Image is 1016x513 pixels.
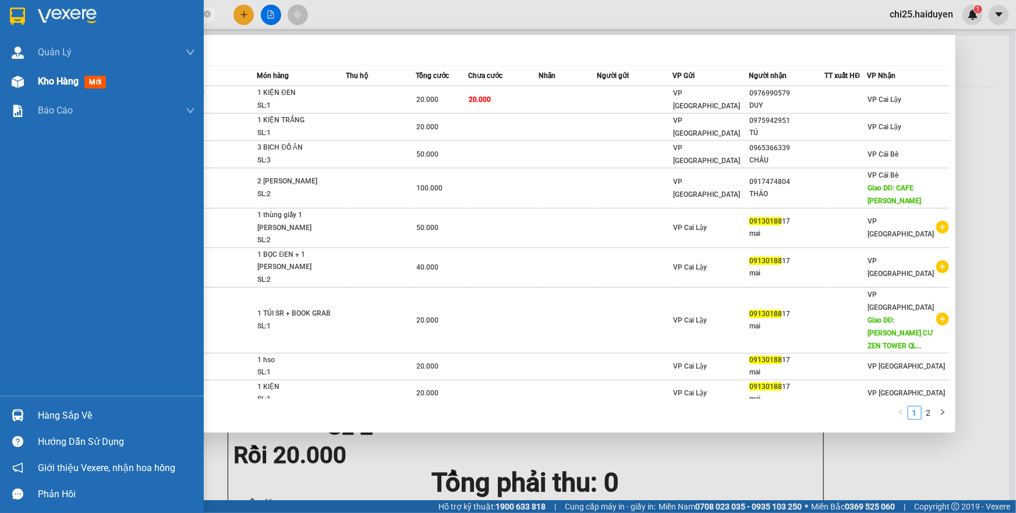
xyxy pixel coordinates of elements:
span: VP [GEOGRAPHIC_DATA] [868,362,946,370]
div: mai [749,228,824,240]
span: close-circle [204,10,211,17]
div: mai [749,267,824,280]
div: SL: 2 [257,234,345,247]
span: Giới thiệu Vexere, nhận hoa hồng [38,461,175,475]
div: SL: 2 [257,274,345,286]
div: SL: 2 [257,188,345,201]
span: 50.000 [416,224,438,232]
div: 1 KIỆN ĐEN [257,87,345,100]
div: 0965366339 [749,142,824,154]
span: down [186,48,195,57]
div: SL: 1 [257,366,345,379]
span: VP Cai Lậy [674,362,707,370]
div: 1 thùng giấy 1 [PERSON_NAME] [257,209,345,234]
div: 2 [PERSON_NAME] [257,175,345,188]
span: VP [GEOGRAPHIC_DATA] [674,178,741,199]
div: 1 TÚI SR + BOOK GRAB [257,307,345,320]
span: 20.000 [416,362,438,370]
div: 17 [749,255,824,267]
span: notification [12,462,23,473]
button: right [936,406,950,420]
span: 20.000 [416,389,438,397]
span: Giao DĐ: CAFE [PERSON_NAME] [868,184,922,205]
div: SL: 1 [257,127,345,140]
span: 20.000 [416,316,438,324]
div: 0975942951 [749,115,824,127]
span: Người nhận [749,72,787,80]
span: 20.000 [416,95,438,104]
span: Tổng cước [416,72,449,80]
div: Hướng dẫn sử dụng [38,433,195,451]
span: VP [GEOGRAPHIC_DATA] [674,89,741,110]
span: VP Cai Lậy [674,263,707,271]
span: 09130188 [749,356,782,364]
img: warehouse-icon [12,47,24,59]
span: VP [GEOGRAPHIC_DATA] [674,144,741,165]
span: VP Cái Bè [868,171,898,179]
span: question-circle [12,436,23,447]
li: Next Page [936,406,950,420]
div: CHÂU [749,154,824,167]
span: 50.000 [416,150,438,158]
span: Người gửi [597,72,629,80]
span: VP Cai Lậy [674,389,707,397]
span: Kho hàng [38,76,79,87]
div: SL: 3 [257,154,345,167]
div: 17 [749,215,824,228]
span: message [12,489,23,500]
div: mai [749,320,824,332]
div: THẢO [749,188,824,200]
span: Chưa cước [469,72,503,80]
span: Thu hộ [346,72,368,80]
span: right [939,409,946,416]
span: VP Cai Lậy [868,95,901,104]
li: 1 [908,406,922,420]
li: 2 [922,406,936,420]
span: 09130188 [749,383,782,391]
div: 17 [749,354,824,366]
span: Báo cáo [38,103,73,118]
div: 0976990579 [749,87,824,100]
span: VP [GEOGRAPHIC_DATA] [674,116,741,137]
span: Nhãn [539,72,555,80]
span: 100.000 [416,184,442,192]
span: plus-circle [936,221,949,233]
span: VP Nhận [867,72,895,80]
div: Phản hồi [38,486,195,503]
a: 1 [908,406,921,419]
span: Giao DĐ: [PERSON_NAME] CƯ ZEN TOWER QL... [868,316,934,350]
span: close-circle [204,9,211,20]
span: 40.000 [416,263,438,271]
span: VP Cái Bè [868,150,898,158]
img: solution-icon [12,105,24,117]
div: SL: 1 [257,100,345,112]
span: VP Gửi [673,72,695,80]
div: 1 KIỆN TRẮNG [257,114,345,127]
div: 1 KIỆN [257,381,345,394]
div: Hàng sắp về [38,407,195,424]
span: Món hàng [257,72,289,80]
img: warehouse-icon [12,409,24,422]
span: 09130188 [749,310,782,318]
li: Previous Page [894,406,908,420]
a: 2 [922,406,935,419]
div: SL: 1 [257,393,345,406]
div: 17 [749,308,824,320]
button: left [894,406,908,420]
span: VP [GEOGRAPHIC_DATA] [868,291,934,312]
span: left [897,409,904,416]
div: DUY [749,100,824,112]
span: TT xuất HĐ [825,72,861,80]
span: plus-circle [936,260,949,273]
div: 1 BỌC ĐEN + 1 [PERSON_NAME] [257,249,345,274]
div: mai [749,393,824,405]
div: 0917474804 [749,176,824,188]
div: 17 [749,381,824,393]
span: VP Cai Lậy [674,224,707,232]
div: 1 hso [257,354,345,367]
span: Quản Lý [38,45,72,59]
span: plus-circle [936,313,949,326]
img: warehouse-icon [12,76,24,88]
span: 20.000 [416,123,438,131]
span: 09130188 [749,257,782,265]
